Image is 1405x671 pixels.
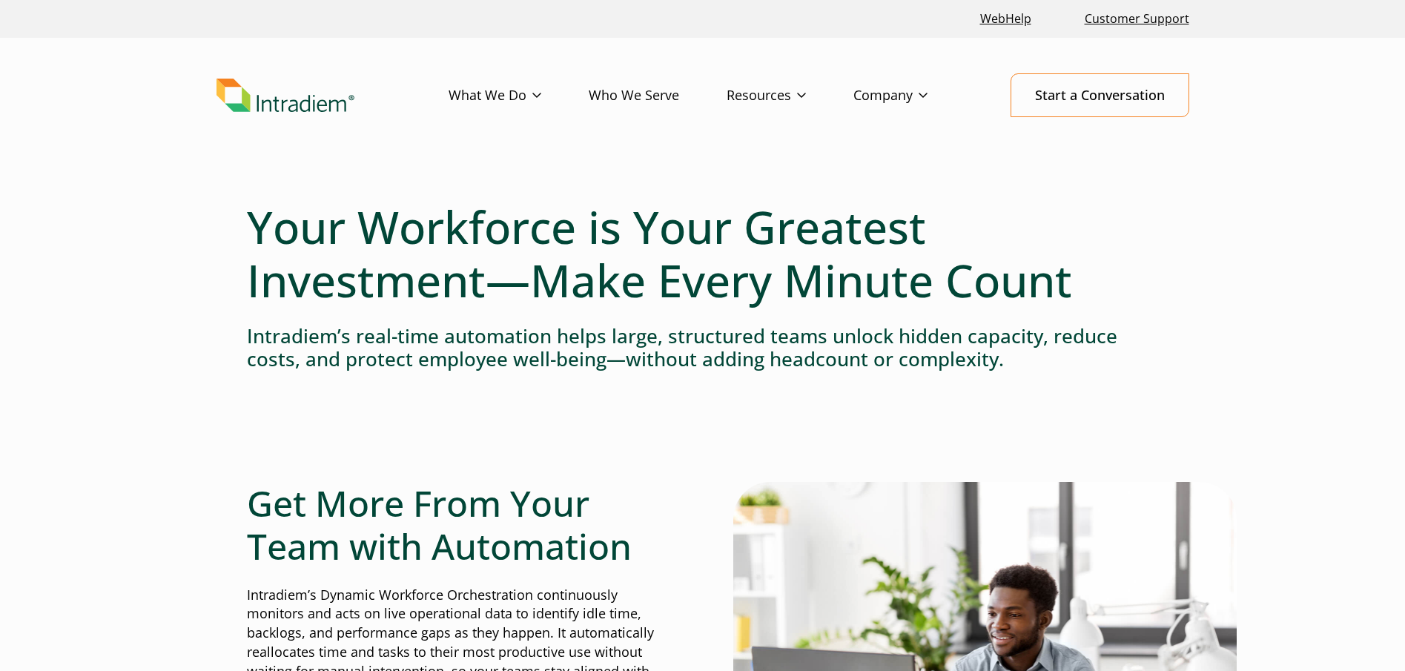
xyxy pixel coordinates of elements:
[589,74,727,117] a: Who We Serve
[974,3,1037,35] a: Link opens in a new window
[449,74,589,117] a: What We Do
[216,79,449,113] a: Link to homepage of Intradiem
[1011,73,1189,117] a: Start a Conversation
[727,74,853,117] a: Resources
[1079,3,1195,35] a: Customer Support
[247,325,1159,371] h4: Intradiem’s real-time automation helps large, structured teams unlock hidden capacity, reduce cos...
[247,200,1159,307] h1: Your Workforce is Your Greatest Investment—Make Every Minute Count
[247,482,672,567] h2: Get More From Your Team with Automation
[216,79,354,113] img: Intradiem
[853,74,975,117] a: Company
